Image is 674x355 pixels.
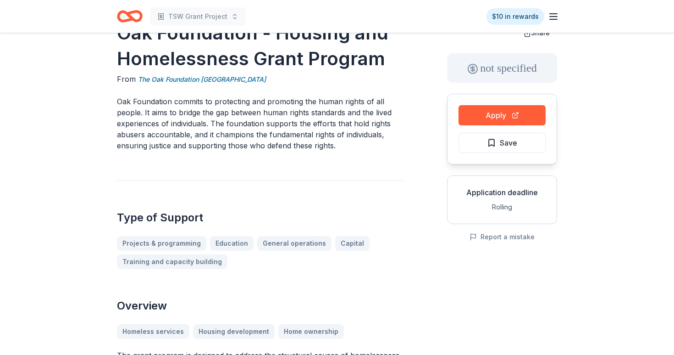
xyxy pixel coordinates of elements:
[150,7,246,26] button: TSW Grant Project
[117,96,403,151] p: Oak Foundation commits to protecting and promoting the human rights of all people. It aims to bri...
[455,187,549,198] div: Application deadline
[210,236,254,251] a: Education
[138,74,266,85] a: The Oak Foundation [GEOGRAPHIC_DATA]
[447,53,557,83] div: not specified
[117,236,206,251] a: Projects & programming
[117,254,227,269] a: Training and capacity building
[516,24,557,42] button: Share
[257,236,331,251] a: General operations
[459,133,546,153] button: Save
[335,236,370,251] a: Capital
[117,73,403,85] div: From
[455,202,549,213] div: Rolling
[470,231,535,242] button: Report a mistake
[500,137,517,149] span: Save
[117,20,403,72] h1: Oak Foundation - Housing and Homelessness Grant Program
[117,6,143,27] a: Home
[459,105,546,125] button: Apply
[168,11,227,22] span: TSW Grant Project
[486,8,544,25] a: $10 in rewards
[117,210,403,225] h2: Type of Support
[117,299,403,313] h2: Overview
